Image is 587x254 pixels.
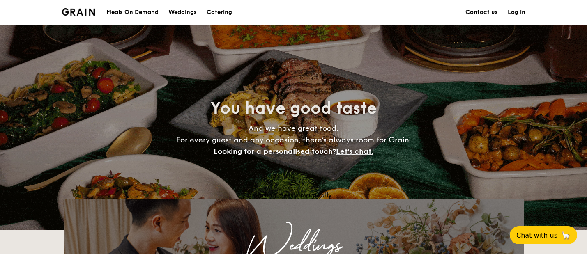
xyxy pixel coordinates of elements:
[510,226,577,244] button: Chat with us🦙
[210,98,377,118] span: You have good taste
[214,147,336,156] span: Looking for a personalised touch?
[62,8,95,16] img: Grain
[62,8,95,16] a: Logotype
[516,231,557,239] span: Chat with us
[176,124,411,156] span: And we have great food. For every guest and any occasion, there’s always room for Grain.
[136,238,451,253] div: Weddings
[561,231,571,240] span: 🦙
[336,147,373,156] span: Let's chat.
[64,191,524,199] div: Loading menus magically...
